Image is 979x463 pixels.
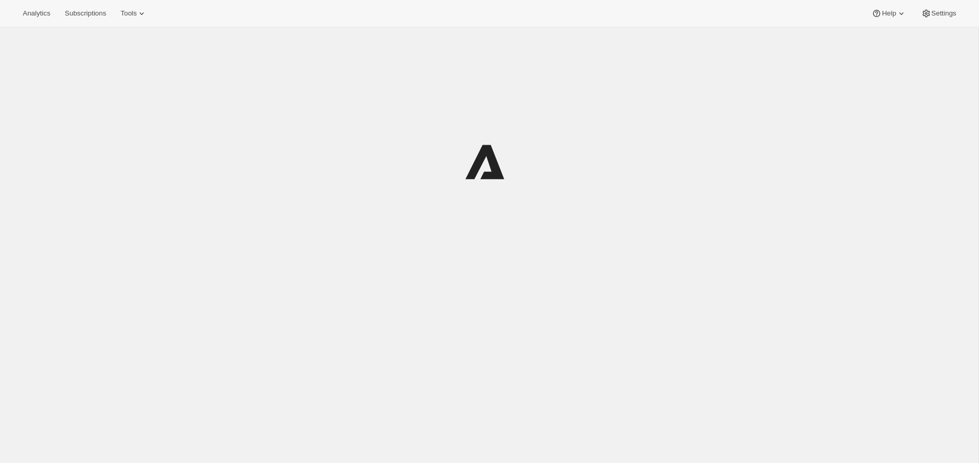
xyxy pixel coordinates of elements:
span: Tools [121,9,137,18]
button: Analytics [17,6,56,21]
button: Tools [114,6,153,21]
span: Help [882,9,896,18]
span: Analytics [23,9,50,18]
button: Subscriptions [58,6,112,21]
span: Subscriptions [65,9,106,18]
span: Settings [931,9,956,18]
button: Help [865,6,912,21]
button: Settings [915,6,962,21]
